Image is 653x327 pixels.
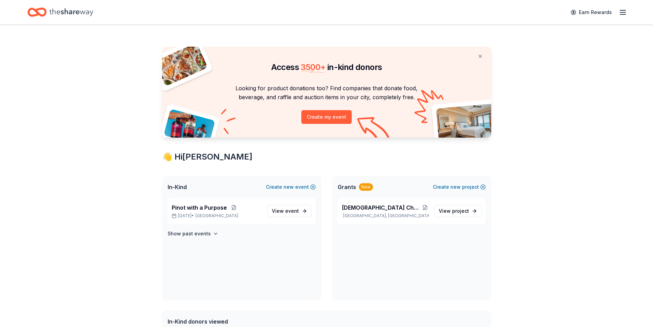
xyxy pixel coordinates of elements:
p: [GEOGRAPHIC_DATA], [GEOGRAPHIC_DATA] [342,213,429,219]
button: Createnewevent [266,183,316,191]
span: new [450,183,461,191]
a: Earn Rewards [567,6,616,19]
span: View [439,207,469,215]
span: [GEOGRAPHIC_DATA] [195,213,238,219]
button: Createnewproject [433,183,486,191]
p: Looking for product donations too? Find companies that donate food, beverage, and raffle and auct... [170,84,483,102]
div: New [359,183,373,191]
span: In-Kind [168,183,187,191]
div: In-Kind donors viewed [168,317,321,326]
a: View event [267,205,312,217]
img: Pizza [154,43,208,86]
button: Create my event [301,110,352,124]
a: Home [27,4,93,20]
a: View project [434,205,482,217]
span: new [283,183,294,191]
p: [DATE] • [172,213,262,219]
h4: Show past events [168,230,211,238]
span: [DEMOGRAPHIC_DATA] Charities [GEOGRAPHIC_DATA] [342,203,422,212]
span: 3500 + [301,62,325,72]
span: Grants [338,183,356,191]
span: project [452,208,469,214]
span: event [285,208,299,214]
img: Curvy arrow [357,117,391,143]
span: View [272,207,299,215]
span: Pinot with a Purpose [172,203,227,212]
div: 👋 Hi [PERSON_NAME] [162,151,491,162]
button: Show past events [168,230,218,238]
span: Access in-kind donors [271,62,382,72]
